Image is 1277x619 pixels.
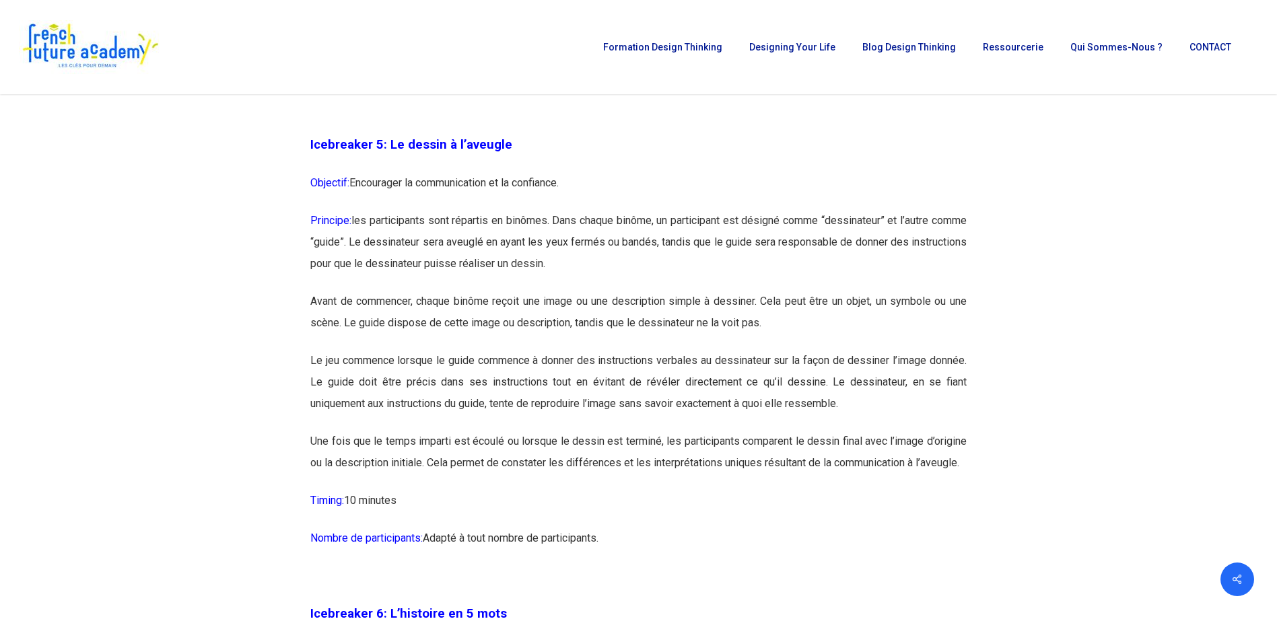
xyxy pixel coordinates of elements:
[749,42,835,52] span: Designing Your Life
[1064,42,1169,52] a: Qui sommes-nous ?
[603,42,722,52] span: Formation Design Thinking
[1189,42,1231,52] span: CONTACT
[310,214,351,227] span: Principe:
[1070,42,1163,52] span: Qui sommes-nous ?
[310,490,967,527] p: 10 minutes
[310,291,967,350] p: Avant de commencer, chaque binôme reçoit une image ou une description simple à dessiner. Cela peu...
[19,20,161,74] img: French Future Academy
[976,42,1050,52] a: Ressourcerie
[310,350,967,431] p: Le jeu commence lorsque le guide commence à donner des instructions verbales au dessinateur sur l...
[310,176,349,189] span: Objectif:
[743,42,842,52] a: Designing Your Life
[983,42,1043,52] span: Ressourcerie
[596,42,729,52] a: Formation Design Thinking
[310,494,344,507] span: Timing:
[310,172,967,210] p: Encourager la communication et la confiance.
[310,527,967,565] p: Adapté à tout nombre de participants.
[310,532,423,544] span: Nombre de participants:
[310,137,512,152] span: Icebreaker 5: Le dessin à l’aveugle
[862,42,956,52] span: Blog Design Thinking
[310,210,967,291] p: les participants sont répartis en binômes. Dans chaque binôme, un participant est désigné comme “...
[1183,42,1238,52] a: CONTACT
[310,431,967,490] p: Une fois que le temps imparti est écoulé ou lorsque le dessin est terminé, les participants compa...
[856,42,963,52] a: Blog Design Thinking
